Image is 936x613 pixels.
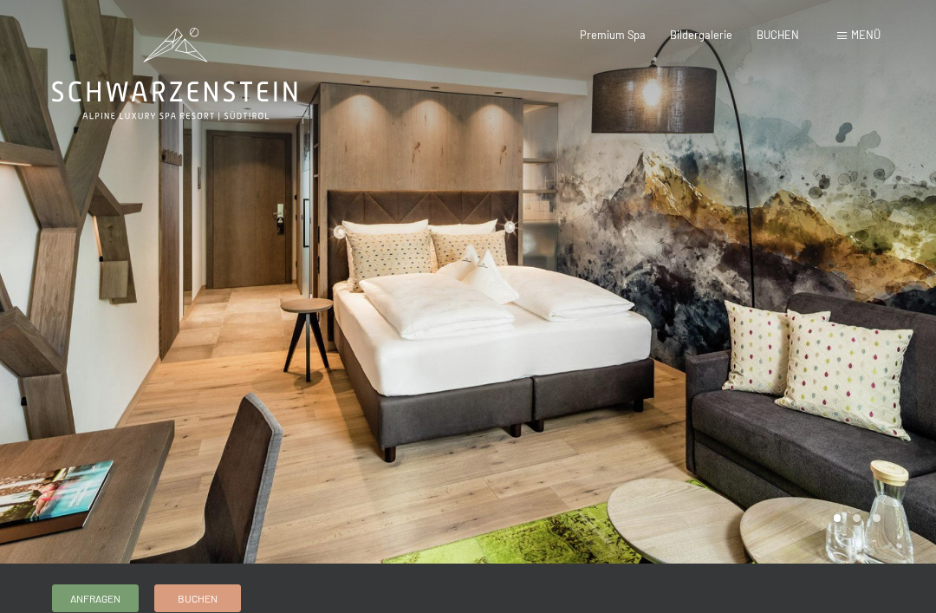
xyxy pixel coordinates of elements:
a: Buchen [155,585,240,611]
a: Bildergalerie [670,28,732,42]
a: Anfragen [53,585,138,611]
a: BUCHEN [757,28,799,42]
span: Anfragen [70,591,120,606]
span: Buchen [178,591,218,606]
span: Menü [851,28,881,42]
a: Premium Spa [580,28,646,42]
